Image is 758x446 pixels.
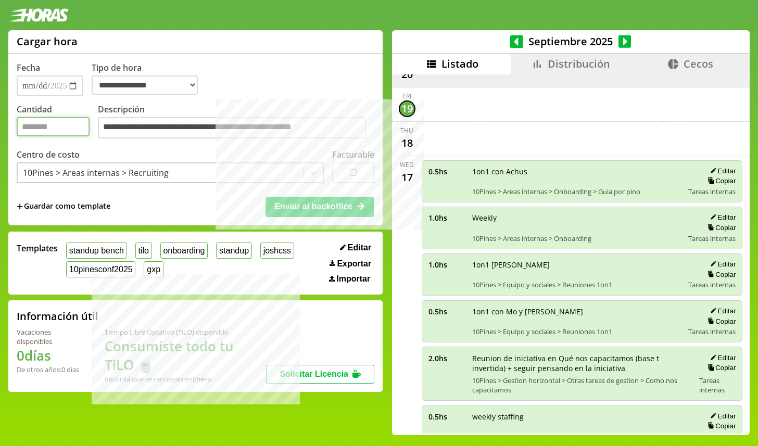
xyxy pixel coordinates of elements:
span: Solicitar Licencia [280,369,348,378]
span: Tareas internas [688,280,736,289]
div: Fri [403,92,411,100]
button: Editar [337,243,374,253]
span: Listado [441,57,478,71]
span: 0.5 hs [428,307,465,316]
span: Editar [348,243,371,252]
button: gxp [144,261,163,277]
span: Weekly [472,213,681,223]
div: Wed [400,160,414,169]
span: 10Pines > Areas internas > Staffing [472,432,681,441]
div: Thu [400,126,413,135]
span: Importar [336,274,370,284]
label: Facturable [332,149,374,160]
span: 10Pines > Areas internas > Onboarding > Guia por pino [472,187,681,196]
div: Tiempo Libre Optativo (TiLO) disponible [105,327,266,337]
span: 1on1 con Achus [472,167,681,176]
span: 0.5 hs [428,167,465,176]
span: 0.5 hs [428,412,465,422]
button: Copiar [704,270,736,279]
input: Cantidad [17,117,90,136]
span: Cecos [684,57,713,71]
span: +Guardar como template [17,201,110,212]
div: Vacaciones disponibles [17,327,80,346]
div: 20 [399,66,415,83]
span: weekly staffing [472,412,681,422]
span: Tareas internas [688,234,736,243]
span: 1on1 con Mo y [PERSON_NAME] [472,307,681,316]
button: Editar [707,353,736,362]
button: Editar [707,213,736,222]
button: Copiar [704,176,736,185]
label: Tipo de hora [92,62,206,96]
button: Copiar [704,422,736,430]
select: Tipo de hora [92,75,198,95]
button: Enviar al backoffice [266,197,374,216]
label: Cantidad [17,104,98,142]
label: Descripción [98,104,374,142]
button: Copiar [704,317,736,326]
span: Templates [17,243,58,254]
span: Enviar al backoffice [274,202,352,211]
h1: Consumiste todo tu TiLO 🍵 [105,337,266,374]
button: 10pinesconf2025 [66,261,135,277]
button: joshcss [260,243,294,259]
span: Tareas internas [688,327,736,336]
button: Copiar [704,363,736,372]
button: Solicitar Licencia [266,365,374,384]
div: 17 [399,169,415,186]
button: tilo [135,243,152,259]
span: 2.0 hs [428,353,465,363]
button: Editar [707,412,736,420]
img: logotipo [8,8,69,22]
span: 1on1 [PERSON_NAME] [472,260,681,270]
span: 1.0 hs [428,213,465,223]
span: Reunion de iniciativa en Qué nos capacitamos (base t invertida) + seguir pensando en la iniciativa [472,353,692,373]
button: standup bench [66,243,127,259]
label: Centro de costo [17,149,80,160]
div: 19 [399,100,415,117]
div: Recordá que se renuevan en [105,374,266,384]
span: 10Pines > Areas internas > Onboarding [472,234,681,243]
span: 10Pines > Equipo y sociales > Reuniones 1on1 [472,280,681,289]
button: Copiar [704,223,736,232]
button: Editar [707,307,736,315]
span: 1.0 hs [428,260,465,270]
div: scrollable content [392,74,750,434]
b: Enero [193,374,211,384]
span: Tareas internas [688,432,736,441]
div: 10Pines > Areas internas > Recruiting [23,167,169,179]
button: Editar [707,167,736,175]
div: De otros años: 0 días [17,365,80,374]
span: Septiembre 2025 [523,34,618,48]
button: Exportar [326,259,374,269]
button: standup [216,243,252,259]
h1: Cargar hora [17,34,78,48]
h1: 0 días [17,346,80,365]
button: onboarding [160,243,208,259]
div: 18 [399,135,415,151]
button: Editar [707,260,736,269]
span: 10Pines > Equipo y sociales > Reuniones 1on1 [472,327,681,336]
span: + [17,201,23,212]
textarea: Descripción [98,117,366,139]
span: Exportar [337,259,371,269]
span: 10Pines > Gestion horizontal > Otras tareas de gestion > Como nos capacitamos [472,376,692,394]
span: Distribución [548,57,610,71]
span: Tareas internas [699,376,736,394]
label: Fecha [17,62,40,73]
h2: Información útil [17,309,98,323]
span: Tareas internas [688,187,736,196]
